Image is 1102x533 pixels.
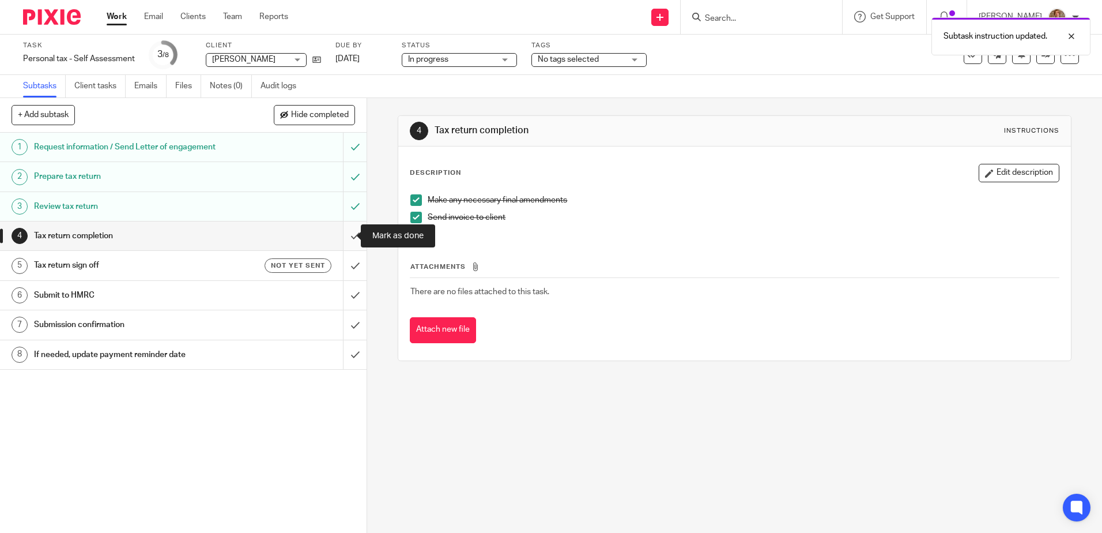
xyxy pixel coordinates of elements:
[212,55,275,63] span: [PERSON_NAME]
[180,11,206,22] a: Clients
[261,75,305,97] a: Audit logs
[410,168,461,178] p: Description
[34,227,232,245] h1: Tax return completion
[335,55,360,63] span: [DATE]
[23,53,135,65] div: Personal tax - Self Assessment
[210,75,252,97] a: Notes (0)
[410,317,476,343] button: Attach new file
[410,264,466,270] span: Attachments
[223,11,242,22] a: Team
[12,347,28,363] div: 8
[34,168,232,185] h1: Prepare tax return
[23,41,135,50] label: Task
[531,41,647,50] label: Tags
[12,258,28,274] div: 5
[435,125,759,137] h1: Tax return completion
[12,139,28,155] div: 1
[12,228,28,244] div: 4
[12,169,28,185] div: 2
[34,257,232,274] h1: Tax return sign off
[175,75,201,97] a: Files
[12,287,28,303] div: 6
[157,48,169,61] div: 3
[944,31,1047,42] p: Subtask instruction updated.
[979,164,1059,182] button: Edit description
[335,41,387,50] label: Due by
[23,9,81,25] img: Pixie
[34,316,232,333] h1: Submission confirmation
[1048,8,1066,27] img: WhatsApp%20Image%202025-04-23%20at%2010.20.30_16e186ec.jpg
[1004,126,1059,136] div: Instructions
[163,52,169,58] small: /8
[410,288,549,296] span: There are no files attached to this task.
[34,346,232,363] h1: If needed, update payment reminder date
[12,317,28,333] div: 7
[34,198,232,215] h1: Review tax return
[23,75,66,97] a: Subtasks
[408,55,448,63] span: In progress
[134,75,167,97] a: Emails
[538,55,599,63] span: No tags selected
[144,11,163,22] a: Email
[271,261,325,271] span: Not yet sent
[107,11,127,22] a: Work
[206,41,321,50] label: Client
[402,41,517,50] label: Status
[12,198,28,215] div: 3
[274,105,355,125] button: Hide completed
[410,122,428,140] div: 4
[259,11,288,22] a: Reports
[12,105,75,125] button: + Add subtask
[428,194,1058,206] p: Make any necessary final amendments
[34,287,232,304] h1: Submit to HMRC
[34,138,232,156] h1: Request information / Send Letter of engagement
[74,75,126,97] a: Client tasks
[291,111,349,120] span: Hide completed
[428,212,1058,223] p: Send invoice to client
